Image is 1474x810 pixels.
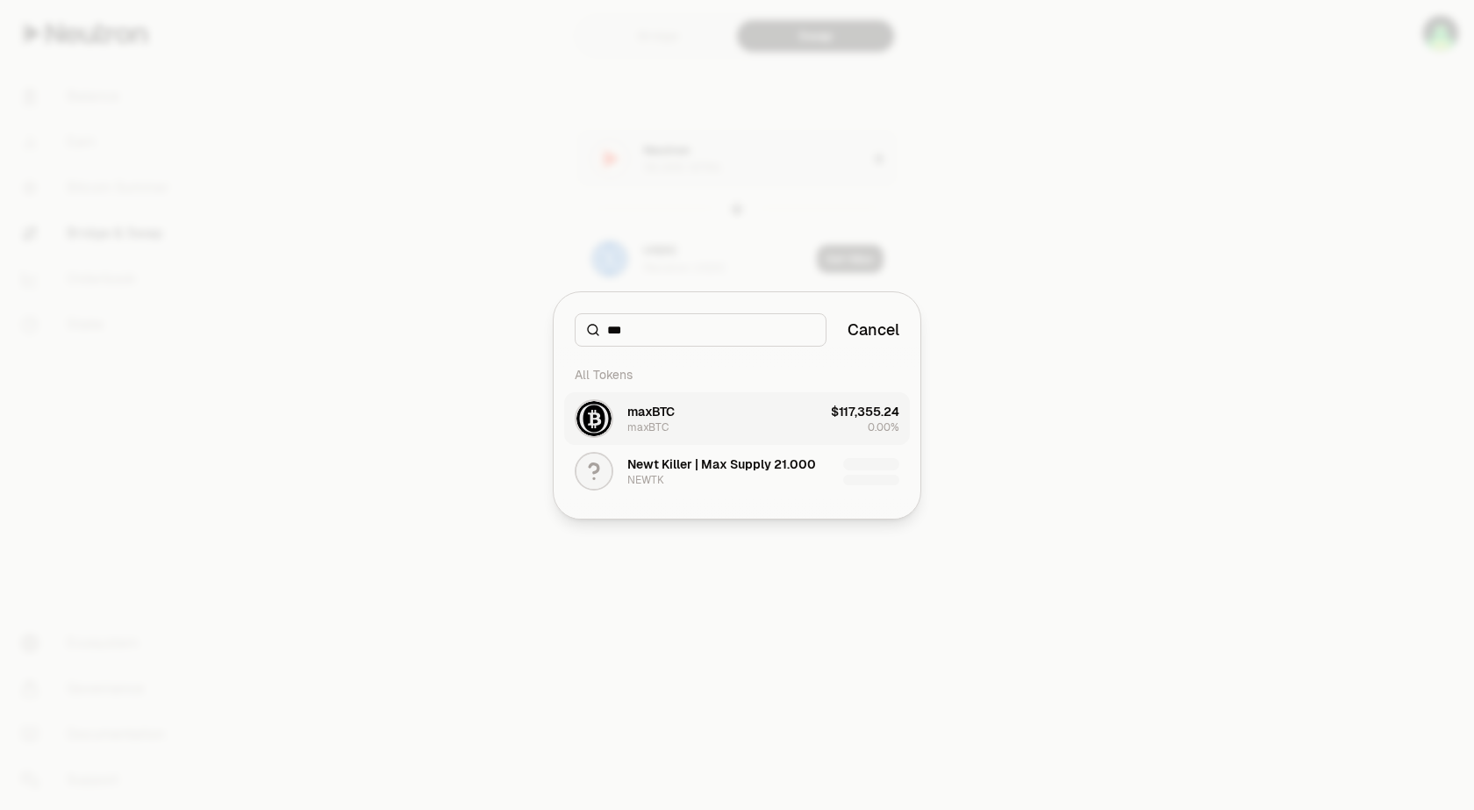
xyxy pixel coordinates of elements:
[564,392,910,445] button: maxBTC LogomaxBTCmaxBTC$117,355.240.00%
[627,403,675,420] div: maxBTC
[831,403,899,420] div: $117,355.24
[627,455,816,473] div: Newt Killer | Max Supply 21.000
[627,420,669,434] div: maxBTC
[576,401,612,436] img: maxBTC Logo
[564,445,910,498] button: Newt Killer | Max Supply 21.000NEWTK
[868,420,899,434] span: 0.00%
[627,473,664,487] div: NEWTK
[564,357,910,392] div: All Tokens
[848,318,899,342] button: Cancel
